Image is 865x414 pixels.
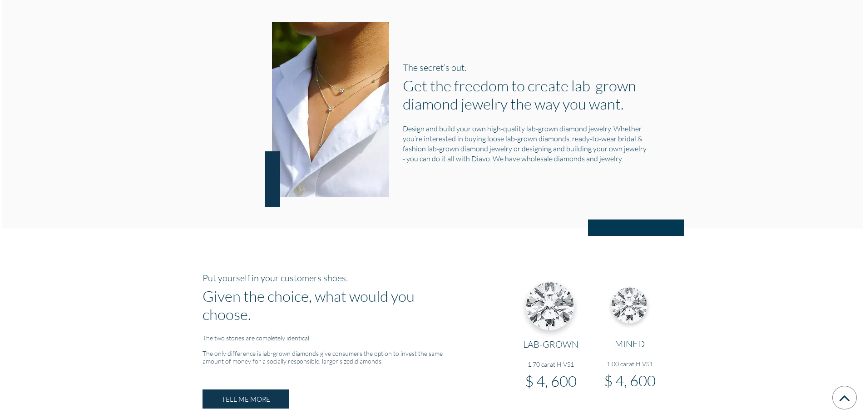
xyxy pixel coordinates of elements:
h6: 1.70 carat H VS1 [511,360,590,368]
h6: 1.00 carat H VS1 [590,360,669,368]
h1: Get the freedom to create lab-grown diamond jewelry the way you want. [403,76,647,113]
h1: $ 4, 600 [511,372,590,390]
h3: LAB-GROWN [511,339,590,349]
h3: MINED [590,338,669,349]
img: round-diamond [519,272,583,339]
img: roundDiamond2 [596,272,664,338]
iframe: Drift Widget Chat Controller [820,369,854,403]
h1: Given the choice, what would you choose. [203,287,465,323]
iframe: Drift Widget Chat Window [678,274,860,374]
h1: $ 4, 600 [590,371,669,389]
h3: Put yourself in your customers shoes. [203,272,465,283]
h5: Design and build your own high-quality lab-grown diamond jewelry. Whether you’re interested in bu... [403,124,647,164]
h6: The two stones are completely identical. The only difference is lab-grown diamonds give consumers... [203,334,465,365]
img: necklace [254,22,389,207]
h3: The secret’s out. [403,62,647,73]
a: TELL ME MORE [203,389,289,409]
